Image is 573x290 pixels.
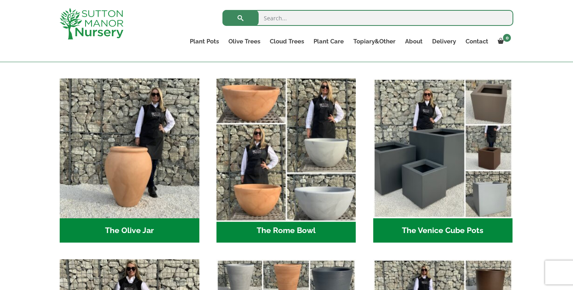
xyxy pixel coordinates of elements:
[60,8,123,39] img: logo
[309,36,349,47] a: Plant Care
[461,36,493,47] a: Contact
[349,36,400,47] a: Topiary&Other
[265,36,309,47] a: Cloud Trees
[373,78,513,218] img: The Venice Cube Pots
[60,78,199,218] img: The Olive Jar
[222,10,513,26] input: Search...
[216,218,356,243] h2: The Rome Bowl
[400,36,427,47] a: About
[216,78,356,243] a: Visit product category The Rome Bowl
[185,36,224,47] a: Plant Pots
[213,75,359,222] img: The Rome Bowl
[503,34,511,42] span: 0
[60,78,199,243] a: Visit product category The Olive Jar
[373,218,513,243] h2: The Venice Cube Pots
[493,36,513,47] a: 0
[224,36,265,47] a: Olive Trees
[427,36,461,47] a: Delivery
[373,78,513,243] a: Visit product category The Venice Cube Pots
[60,218,199,243] h2: The Olive Jar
